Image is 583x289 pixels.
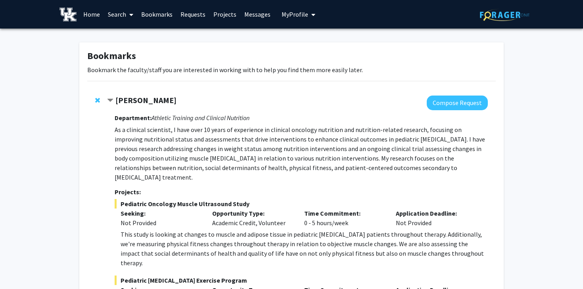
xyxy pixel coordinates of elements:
a: Home [79,0,104,28]
span: Contract Corey Hawes Bookmark [107,98,113,104]
img: University of Kentucky Logo [59,8,77,21]
i: Athletic Training and Clinical Nutrition [152,114,249,122]
a: Search [104,0,137,28]
button: Compose Request to Corey Hawes [427,96,488,110]
p: Opportunity Type: [212,209,292,218]
div: Academic Credit, Volunteer [206,209,298,228]
p: Seeking: [121,209,201,218]
p: As a clinical scientist, I have over 10 years of experience in clinical oncology nutrition and nu... [115,125,488,182]
p: Bookmark the faculty/staff you are interested in working with to help you find them more easily l... [87,65,496,75]
div: Not Provided [121,218,201,228]
a: Bookmarks [137,0,176,28]
a: Messages [240,0,274,28]
strong: Projects: [115,188,141,196]
span: Pediatric [MEDICAL_DATA] Exercise Program [115,276,488,285]
strong: Department: [115,114,152,122]
span: My Profile [282,10,308,18]
p: This study is looking at changes to muscle and adipose tissue in pediatric [MEDICAL_DATA] patient... [121,230,488,268]
h1: Bookmarks [87,50,496,62]
a: Projects [209,0,240,28]
a: Requests [176,0,209,28]
img: ForagerOne Logo [480,9,529,21]
div: Not Provided [390,209,482,228]
span: Remove Corey Hawes from bookmarks [95,97,100,103]
p: Time Commitment: [304,209,384,218]
div: 0 - 5 hours/week [298,209,390,228]
p: Application Deadline: [396,209,476,218]
iframe: Chat [6,253,34,283]
strong: [PERSON_NAME] [115,95,176,105]
span: Pediatric Oncology Muscle Ultrasound Study [115,199,488,209]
